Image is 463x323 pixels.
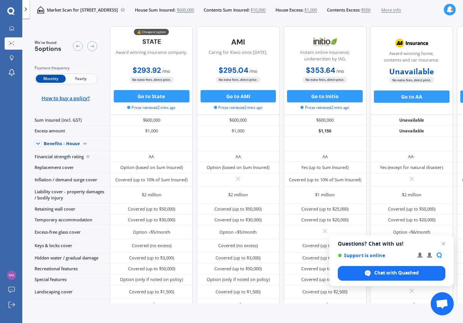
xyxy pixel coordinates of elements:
[388,206,435,212] div: Covered (up to $50,000)
[338,241,445,247] span: Questions? Chat with us!
[216,77,261,82] span: No extra fees, direct price.
[27,115,110,126] div: Sum insured (incl. GST)
[116,49,188,65] div: Award winning insurance company.
[128,206,175,212] div: Covered (up to $50,000)
[197,126,280,137] div: $1,000
[142,192,161,198] div: $2 million
[302,289,347,295] div: Covered (up to $2,500)
[27,285,110,299] div: Landscaping cover
[408,154,415,160] div: AA-
[27,214,110,225] div: Temporary accommodation
[301,217,348,223] div: Covered (up to $20,000)
[338,266,445,281] div: Chat with Quashed
[388,217,435,223] div: Covered (up to $20,000)
[115,177,188,183] div: Covered (up to 10% of Sum Insured)
[120,276,183,283] div: Option (only if noted on policy)
[402,192,422,198] div: $2 million
[327,7,360,13] span: Contents Excess:
[370,115,453,126] div: Unavailable
[47,7,118,13] p: Market Scan for [STREET_ADDRESS]
[128,266,175,272] div: Covered (up to $50,000)
[131,34,172,49] img: State-text-1.webp
[305,34,345,50] img: Initio.webp
[27,151,110,162] div: Financial strength rating
[380,164,443,171] div: Yes (except for natural disaster)
[27,263,110,274] div: Recreational features
[336,68,344,74] span: / mo
[216,255,261,261] div: Covered (up to $3,000)
[301,164,348,171] div: Yes (up to Sum Insured)
[27,173,110,187] div: Inflation / demand surge cover
[162,68,170,74] span: / mo
[129,289,174,295] div: Covered (up to $1,500)
[207,276,270,283] div: Option (only if noted on policy)
[300,105,349,110] span: Prices retrieved 2 mins ago
[204,7,250,13] span: Contents Sum Insured:
[302,255,347,261] div: Covered (up to $3,000)
[209,49,267,65] div: Caring for Kiwis since [DATE].
[275,7,304,13] span: House Excess:
[218,243,258,249] div: Covered (no excess)
[27,253,110,263] div: Hidden water / gradual damage
[391,35,432,51] img: AA.webp
[361,7,370,13] span: $500
[289,49,361,65] div: Instant online insurance; underwritten by IAG.
[219,65,248,75] b: $295.04
[302,243,347,249] div: Covered (up to $1,000)
[381,7,401,13] span: More info
[284,115,367,126] div: $600,000
[27,204,110,214] div: Retaining wall cover
[431,292,454,315] div: Open chat
[120,164,183,171] div: Option (based on Sum Insured)
[44,141,80,146] div: Benefits - House
[27,162,110,173] div: Replacement cover
[236,154,241,160] div: AA
[216,289,261,295] div: Covered (up to $1,500)
[135,7,176,13] span: House Sum Insured:
[132,243,171,249] div: Covered (no excess)
[27,225,110,239] div: Excess-free glass cover
[315,192,335,198] div: $1 million
[338,253,412,258] span: Support is online
[374,90,450,103] button: Go to AA
[35,65,97,71] div: Payment frequency
[214,217,262,223] div: Covered (up to $30,000)
[389,77,434,83] span: No extra fees, direct price.
[301,206,348,212] div: Covered (up to $25,000)
[284,126,367,137] div: $1,150
[214,105,262,110] span: Prices retrieved 2 mins ago
[133,229,170,235] div: Option <$5/month
[201,90,276,102] button: Go to AMI
[251,7,266,13] span: $10,000
[35,45,61,53] span: 5 options
[37,6,44,13] img: home-and-contents.b802091223b8502ef2dd.svg
[41,95,90,101] span: How to buy a policy?
[35,40,61,45] span: We've found
[375,50,448,66] div: Award-winning home, contents and car insurance.
[27,187,110,204] div: Liability cover - property damages / bodily injury
[218,34,259,50] img: AMI-text-1.webp
[214,266,262,272] div: Covered (up to $50,000)
[249,68,257,74] span: / mo
[177,7,194,13] span: $600,000
[374,269,419,276] span: Chat with Quashed
[302,77,347,82] span: No extra fees, direct price.
[393,229,430,235] div: Option <$6/month
[80,139,90,149] img: Benefit content down
[27,299,110,312] div: Outdoor patio, deck & pool
[389,69,434,75] b: Unavailable
[306,65,335,75] b: $353.64
[134,29,169,35] div: 💰 Cheapest option
[214,206,262,212] div: Covered (up to $50,000)
[7,271,16,280] img: 52b254b3e23c0e24c7f473ad7e297609
[128,217,175,223] div: Covered (up to $30,000)
[370,126,453,137] div: Unavailable
[287,90,363,102] button: Go to Initio
[322,154,328,160] div: AA
[304,7,317,13] span: $1,000
[110,115,193,126] div: $600,000
[114,90,189,102] button: Go to State
[110,126,193,137] div: $1,000
[289,177,361,183] div: Covered (up to 10% of Sum Insured)
[27,239,110,253] div: Keys & locks cover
